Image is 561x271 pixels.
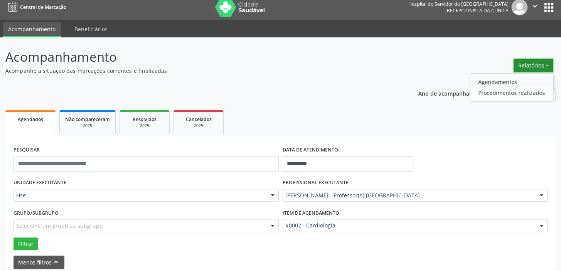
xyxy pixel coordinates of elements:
[5,47,391,67] p: Acompanhamento
[542,1,556,14] button: apps
[13,144,40,156] label: PESQUISAR
[285,222,532,229] span: #0002 - Cardiologia
[179,123,218,129] div: 2025
[514,59,553,72] button: Relatórios
[13,237,38,251] button: Filtrar
[418,88,486,98] p: Ano de acompanhamento
[470,87,553,98] a: Procedimentos realizados
[531,2,539,10] i: 
[13,207,59,219] label: Grupo/Subgrupo
[283,144,338,156] label: DATA DE ATENDIMENTO
[5,67,391,75] p: Acompanhe a situação das marcações correntes e finalizadas
[16,192,263,199] span: Hse
[283,177,349,189] label: PROFISSIONAL EXECUTANTE
[5,1,66,13] a: Central de Marcação
[447,7,509,14] span: Recepcionista da clínica
[18,116,43,123] span: Agendados
[470,73,553,101] ul: Relatórios
[13,177,66,189] label: UNIDADE EXECUTANTE
[285,192,532,199] span: [PERSON_NAME] - Professor(A) [GEOGRAPHIC_DATA]
[52,258,60,266] i: keyboard_arrow_up
[69,22,113,36] a: Beneficiários
[20,4,66,10] span: Central de Marcação
[16,222,103,230] span: Selecione um grupo ou subgrupo
[125,123,164,129] div: 2025
[65,116,110,123] span: Não compareceram
[283,207,339,219] label: Item de agendamento
[13,256,64,269] button: Menos filtroskeyboard_arrow_up
[65,123,110,129] div: 2025
[3,22,61,37] a: Acompanhamento
[133,116,157,123] span: Resolvidos
[186,116,212,123] span: Cancelados
[470,76,553,87] a: Agendamentos
[408,1,509,7] div: Hospital do Servidor do [GEOGRAPHIC_DATA]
